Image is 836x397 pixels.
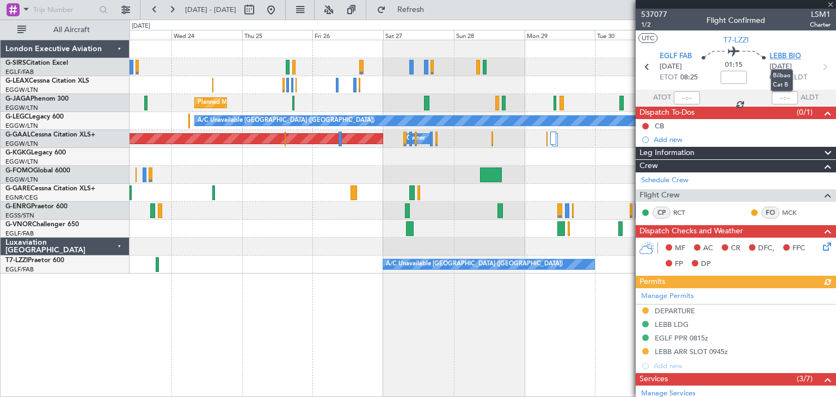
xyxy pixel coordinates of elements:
span: 08:25 [680,72,698,83]
div: Bilbao Cat B [771,69,793,91]
div: Flight Confirmed [706,15,765,26]
span: AC [703,243,713,254]
button: All Aircraft [12,21,118,39]
div: Tue 23 [101,30,171,40]
span: Refresh [388,6,434,14]
div: Thu 25 [242,30,313,40]
a: G-VNORChallenger 650 [5,221,79,228]
span: Charter [810,20,831,29]
a: EGNR/CEG [5,194,38,202]
div: Owner [407,131,425,147]
span: Dispatch Checks and Weather [640,225,743,238]
span: LSM1 [810,9,831,20]
a: G-GARECessna Citation XLS+ [5,185,95,192]
a: EGLF/FAB [5,265,34,274]
a: T7-LZZIPraetor 600 [5,257,64,264]
a: EGGW/LTN [5,140,38,148]
span: ALDT [801,92,819,103]
span: MF [675,243,685,254]
span: ETOT [660,72,678,83]
span: G-LEGC [5,114,29,120]
span: DFC, [758,243,774,254]
div: Tue 30 [595,30,666,40]
span: FFC [792,243,805,254]
div: Sat 27 [383,30,454,40]
span: Crew [640,160,658,172]
span: (3/7) [797,373,813,384]
span: G-LEAX [5,78,29,84]
span: G-FOMO [5,168,33,174]
button: Refresh [372,1,437,18]
div: CP [653,207,671,219]
a: G-JAGAPhenom 300 [5,96,69,102]
span: G-GARE [5,185,30,192]
div: Mon 29 [525,30,595,40]
a: EGGW/LTN [5,122,38,130]
span: G-JAGA [5,96,30,102]
a: G-LEGCLegacy 600 [5,114,64,120]
a: EGSS/STN [5,212,34,220]
a: EGGW/LTN [5,104,38,112]
a: G-KGKGLegacy 600 [5,150,66,156]
span: (0/1) [797,107,813,118]
div: Fri 26 [312,30,383,40]
span: [DATE] [660,61,682,72]
input: Trip Number [33,2,96,18]
a: G-SIRSCitation Excel [5,60,68,66]
a: G-GAALCessna Citation XLS+ [5,132,95,138]
span: G-VNOR [5,221,32,228]
a: EGLF/FAB [5,68,34,76]
div: Planned Maint [GEOGRAPHIC_DATA] ([GEOGRAPHIC_DATA]) [198,95,369,111]
span: G-KGKG [5,150,31,156]
button: UTC [638,33,657,43]
span: G-SIRS [5,60,26,66]
span: T7-LZZI [5,257,28,264]
span: 01:15 [725,60,742,71]
a: G-LEAXCessna Citation XLS [5,78,89,84]
div: Sun 28 [454,30,525,40]
span: ATOT [653,92,671,103]
a: G-FOMOGlobal 6000 [5,168,70,174]
a: EGGW/LTN [5,176,38,184]
div: Add new [654,135,831,144]
span: FP [675,259,683,270]
span: Services [640,373,668,386]
a: EGLF/FAB [5,229,34,238]
span: Leg Information [640,147,694,159]
span: CR [731,243,740,254]
div: FO [761,207,779,219]
a: Schedule Crew [641,175,689,186]
div: [DATE] [132,22,150,31]
a: G-ENRGPraetor 600 [5,203,67,210]
a: MCK [782,208,807,218]
span: 537077 [641,9,667,20]
div: CB [655,121,664,131]
span: [DATE] - [DATE] [185,5,236,15]
span: G-GAAL [5,132,30,138]
a: EGGW/LTN [5,158,38,166]
div: A/C Unavailable [GEOGRAPHIC_DATA] ([GEOGRAPHIC_DATA]) [198,113,374,129]
span: Flight Crew [640,189,680,202]
a: EGGW/LTN [5,86,38,94]
span: 1/2 [641,20,667,29]
span: G-ENRG [5,203,31,210]
a: RCT [673,208,698,218]
span: All Aircraft [28,26,115,34]
span: DP [701,259,711,270]
span: Dispatch To-Dos [640,107,694,119]
span: EGLF FAB [660,51,692,62]
div: Wed 24 [171,30,242,40]
div: A/C Unavailable [GEOGRAPHIC_DATA] ([GEOGRAPHIC_DATA]) [386,256,563,272]
span: T7-LZZI [723,34,749,46]
span: LEBB BIO [770,51,801,62]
